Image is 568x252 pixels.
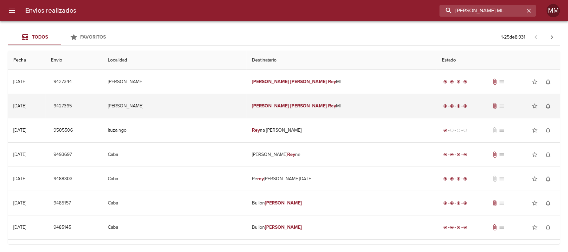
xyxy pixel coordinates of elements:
button: Activar notificaciones [541,75,555,88]
span: radio_button_checked [444,104,448,108]
span: Pagina siguiente [544,29,560,45]
span: 9488303 [54,175,73,183]
span: radio_button_checked [457,225,461,229]
button: 9427365 [51,100,75,112]
span: notifications_none [545,103,551,109]
input: buscar [440,5,525,17]
span: notifications_none [545,151,551,158]
button: 9505506 [51,124,76,137]
span: notifications_none [545,176,551,182]
th: Envio [46,51,102,70]
div: Tabs Envios [8,29,114,45]
span: Tiene documentos adjuntos [492,151,498,158]
td: Caba [102,143,247,167]
span: radio_button_unchecked [464,128,468,132]
span: notifications_none [545,127,551,134]
button: Agregar a favoritos [528,172,541,186]
button: menu [4,3,20,19]
span: radio_button_checked [464,104,468,108]
span: radio_button_checked [444,153,448,157]
span: Tiene documentos adjuntos [492,78,498,85]
div: Generado [442,127,469,134]
div: Entregado [442,200,469,206]
td: [PERSON_NAME] [102,70,247,94]
span: radio_button_checked [444,128,448,132]
em: Rey [252,127,260,133]
td: Caba [102,215,247,239]
em: [PERSON_NAME] [252,103,289,109]
div: [DATE] [13,127,26,133]
div: MM [547,4,560,17]
em: [PERSON_NAME] [290,103,327,109]
em: [PERSON_NAME] [265,224,302,230]
em: Rey [328,103,336,109]
em: rey [257,176,264,182]
button: 9485157 [51,197,74,209]
span: radio_button_checked [464,201,468,205]
button: Activar notificaciones [541,148,555,161]
span: radio_button_unchecked [450,128,454,132]
td: Bullon [247,215,437,239]
span: Pagina anterior [528,34,544,40]
div: Entregado [442,151,469,158]
em: [PERSON_NAME] [252,79,289,84]
div: [DATE] [13,103,26,109]
button: Agregar a favoritos [528,221,541,234]
button: Agregar a favoritos [528,124,541,137]
span: radio_button_checked [457,153,461,157]
span: Favoritos [81,34,106,40]
button: Activar notificaciones [541,124,555,137]
span: No tiene pedido asociado [498,78,505,85]
p: 1 - 25 de 8.931 [501,34,525,41]
span: radio_button_checked [464,225,468,229]
button: Activar notificaciones [541,99,555,113]
button: Activar notificaciones [541,196,555,210]
span: radio_button_checked [457,104,461,108]
em: Rey [328,79,336,84]
span: radio_button_checked [457,177,461,181]
span: 9485157 [54,199,71,207]
button: 9485145 [51,221,74,234]
div: [DATE] [13,176,26,182]
span: star_border [531,78,538,85]
div: [DATE] [13,79,26,84]
span: No tiene documentos adjuntos [492,176,498,182]
button: Activar notificaciones [541,172,555,186]
span: radio_button_checked [444,225,448,229]
span: No tiene pedido asociado [498,200,505,206]
div: [DATE] [13,152,26,157]
div: [DATE] [13,224,26,230]
button: Agregar a favoritos [528,75,541,88]
div: Entregado [442,103,469,109]
div: Entregado [442,176,469,182]
span: 9427365 [54,102,72,110]
span: No tiene pedido asociado [498,224,505,231]
span: 9485145 [54,223,71,232]
span: star_border [531,224,538,231]
span: radio_button_unchecked [457,128,461,132]
div: Abrir información de usuario [547,4,560,17]
button: Activar notificaciones [541,221,555,234]
div: Entregado [442,78,469,85]
th: Destinatario [247,51,437,70]
span: 9505506 [54,126,73,135]
span: Tiene documentos adjuntos [492,200,498,206]
span: No tiene pedido asociado [498,176,505,182]
span: star_border [531,151,538,158]
td: Pe [PERSON_NAME][DATE] [247,167,437,191]
button: 9493697 [51,149,75,161]
button: Agregar a favoritos [528,196,541,210]
span: star_border [531,127,538,134]
span: radio_button_checked [450,104,454,108]
th: Localidad [102,51,247,70]
td: Caba [102,191,247,215]
td: Ituzaingo [102,118,247,142]
div: [DATE] [13,200,26,206]
span: 9493697 [54,151,72,159]
button: Agregar a favoritos [528,148,541,161]
span: No tiene pedido asociado [498,103,505,109]
span: radio_button_checked [444,80,448,84]
td: [PERSON_NAME] ne [247,143,437,167]
span: Todos [32,34,48,40]
span: No tiene pedido asociado [498,151,505,158]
